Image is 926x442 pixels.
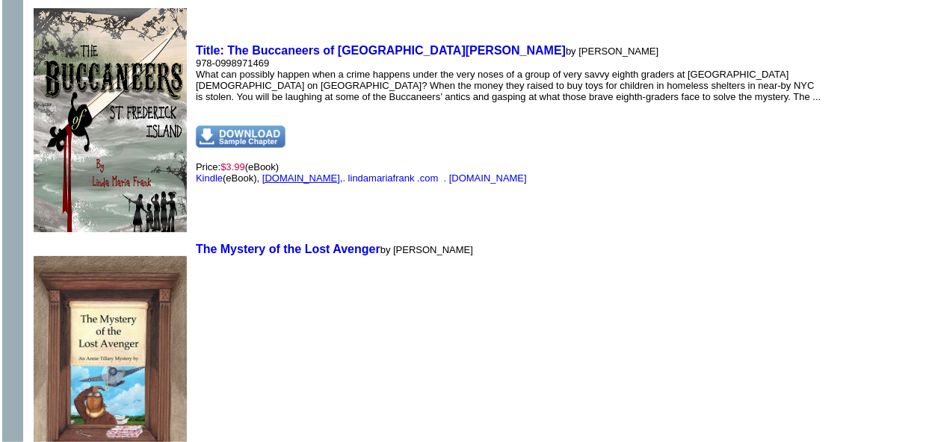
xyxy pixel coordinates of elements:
font: , [262,172,527,184]
font: Price: [196,161,527,184]
a: . [DOMAIN_NAME] [444,172,527,184]
a: Kindle [196,172,223,184]
font: $3.99 [220,161,245,172]
a: Title: The Buccaneers of [GEOGRAPHIC_DATA][PERSON_NAME] [196,44,566,57]
a: . lindamariafrank .com [343,172,439,184]
a: [DOMAIN_NAME] [262,172,340,184]
img: 80346.jpg [34,8,187,232]
font: (eBook), [196,172,259,184]
img: dnsample.png [196,125,285,148]
a: The Mystery of the Lost Avenger [196,243,380,255]
font: (eBook) [196,161,527,184]
font: by [PERSON_NAME] 978-0998971469 What can possibly happen when a crime happens under the very nose... [196,46,821,113]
